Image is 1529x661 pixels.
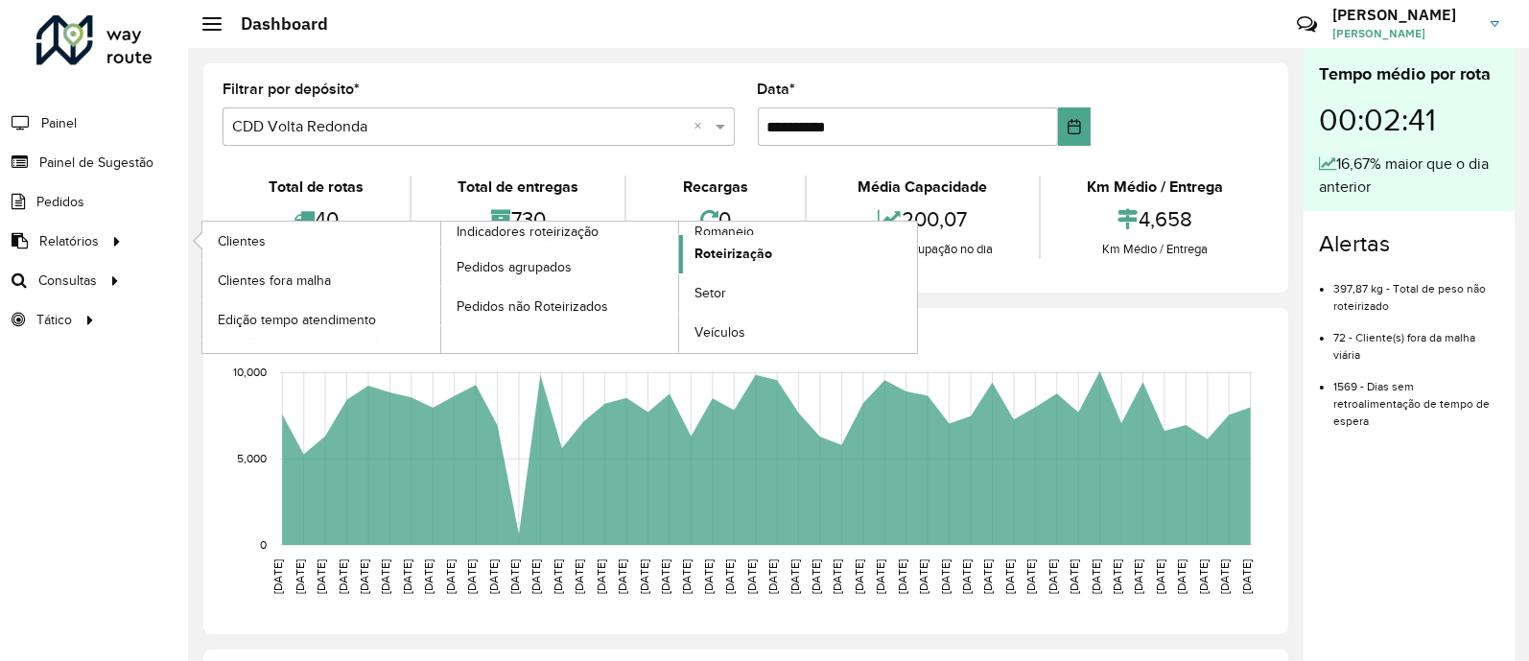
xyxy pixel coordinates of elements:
[812,176,1034,199] div: Média Capacidade
[896,559,908,594] text: [DATE]
[457,222,599,242] span: Indicadores roteirização
[1046,199,1264,240] div: 4,658
[1046,176,1264,199] div: Km Médio / Entrega
[1154,559,1166,594] text: [DATE]
[379,559,391,594] text: [DATE]
[1240,559,1253,594] text: [DATE]
[1133,559,1145,594] text: [DATE]
[1218,559,1231,594] text: [DATE]
[702,559,715,594] text: [DATE]
[694,115,711,138] span: Clear all
[758,78,796,101] label: Data
[960,559,973,594] text: [DATE]
[679,274,917,313] a: Setor
[679,314,917,352] a: Veículos
[237,452,267,464] text: 5,000
[680,559,693,594] text: [DATE]
[832,559,844,594] text: [DATE]
[39,153,153,173] span: Painel de Sugestão
[766,559,779,594] text: [DATE]
[487,559,500,594] text: [DATE]
[1319,61,1499,87] div: Tempo médio por rota
[1319,87,1499,153] div: 00:02:41
[416,176,620,199] div: Total de entregas
[465,559,478,594] text: [DATE]
[41,113,77,133] span: Painel
[1333,315,1499,364] li: 72 - Cliente(s) fora da malha viária
[227,176,405,199] div: Total de rotas
[218,310,376,330] span: Edição tempo atendimento
[745,559,758,594] text: [DATE]
[38,271,97,291] span: Consultas
[202,222,679,353] a: Indicadores roteirização
[202,261,440,299] a: Clientes fora malha
[223,78,360,101] label: Filtrar por depósito
[1332,25,1476,42] span: [PERSON_NAME]
[1319,153,1499,199] div: 16,67% maior que o dia anterior
[529,559,542,594] text: [DATE]
[1319,230,1499,258] h4: Alertas
[1058,107,1091,146] button: Choose Date
[694,322,745,342] span: Veículos
[202,300,440,339] a: Edição tempo atendimento
[457,257,572,277] span: Pedidos agrupados
[1046,240,1264,259] div: Km Médio / Entrega
[441,287,679,325] a: Pedidos não Roteirizados
[810,559,822,594] text: [DATE]
[1332,6,1476,24] h3: [PERSON_NAME]
[1111,559,1123,594] text: [DATE]
[315,559,327,594] text: [DATE]
[401,559,413,594] text: [DATE]
[1047,559,1059,594] text: [DATE]
[422,559,435,594] text: [DATE]
[294,559,306,594] text: [DATE]
[39,231,99,251] span: Relatórios
[812,240,1034,259] div: Média de ocupação no dia
[36,310,72,330] span: Tático
[616,559,628,594] text: [DATE]
[1286,4,1328,45] a: Contato Rápido
[573,559,585,594] text: [DATE]
[227,199,405,240] div: 40
[36,192,84,212] span: Pedidos
[1003,559,1016,594] text: [DATE]
[337,559,349,594] text: [DATE]
[1068,559,1080,594] text: [DATE]
[638,559,650,594] text: [DATE]
[595,559,607,594] text: [DATE]
[218,271,331,291] span: Clientes fora malha
[982,559,995,594] text: [DATE]
[358,559,370,594] text: [DATE]
[631,199,799,240] div: 0
[1090,559,1102,594] text: [DATE]
[222,13,328,35] h2: Dashboard
[416,199,620,240] div: 730
[552,559,564,594] text: [DATE]
[631,176,799,199] div: Recargas
[260,538,267,551] text: 0
[444,559,457,594] text: [DATE]
[1333,364,1499,430] li: 1569 - Dias sem retroalimentação de tempo de espera
[723,559,736,594] text: [DATE]
[694,222,754,242] span: Romaneio
[1175,559,1188,594] text: [DATE]
[202,222,440,260] a: Clientes
[679,235,917,273] a: Roteirização
[694,244,772,264] span: Roteirização
[917,559,929,594] text: [DATE]
[233,366,267,379] text: 10,000
[939,559,952,594] text: [DATE]
[1333,266,1499,315] li: 397,87 kg - Total de peso não roteirizado
[874,559,886,594] text: [DATE]
[457,296,608,317] span: Pedidos não Roteirizados
[694,283,726,303] span: Setor
[788,559,801,594] text: [DATE]
[441,248,679,286] a: Pedidos agrupados
[218,231,266,251] span: Clientes
[812,199,1034,240] div: 200,07
[659,559,671,594] text: [DATE]
[1197,559,1210,594] text: [DATE]
[508,559,521,594] text: [DATE]
[1024,559,1037,594] text: [DATE]
[271,559,284,594] text: [DATE]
